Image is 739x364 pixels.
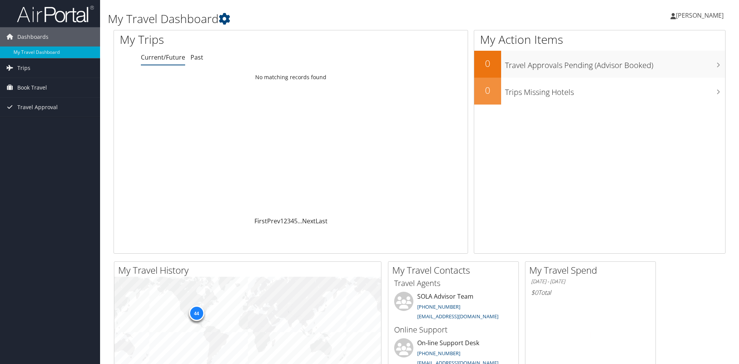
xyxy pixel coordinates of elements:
a: Next [302,217,316,225]
span: Book Travel [17,78,47,97]
h1: My Travel Dashboard [108,11,523,27]
li: SOLA Advisor Team [390,292,517,323]
a: First [254,217,267,225]
h1: My Action Items [474,32,725,48]
a: Past [191,53,203,61]
span: Trips [17,58,30,78]
span: Dashboards [17,27,48,47]
h2: 0 [474,57,501,70]
a: 0Trips Missing Hotels [474,78,725,105]
td: No matching records found [114,70,468,84]
h2: My Travel History [118,264,381,277]
h1: My Trips [120,32,314,48]
a: 2 [284,217,287,225]
span: … [298,217,302,225]
h2: My Travel Spend [529,264,655,277]
a: [PHONE_NUMBER] [417,350,460,357]
a: Last [316,217,328,225]
a: 5 [294,217,298,225]
a: [PERSON_NAME] [670,4,731,27]
span: $0 [531,288,538,297]
a: 0Travel Approvals Pending (Advisor Booked) [474,51,725,78]
span: Travel Approval [17,98,58,117]
img: airportal-logo.png [17,5,94,23]
a: 3 [287,217,291,225]
h3: Travel Agents [394,278,513,289]
h2: 0 [474,84,501,97]
a: [EMAIL_ADDRESS][DOMAIN_NAME] [417,313,498,320]
h3: Travel Approvals Pending (Advisor Booked) [505,56,725,71]
a: Current/Future [141,53,185,61]
h3: Trips Missing Hotels [505,83,725,98]
a: Prev [267,217,280,225]
a: [PHONE_NUMBER] [417,303,460,310]
div: 44 [189,306,204,321]
h6: Total [531,288,650,297]
h2: My Travel Contacts [392,264,518,277]
h3: Online Support [394,324,513,335]
a: 1 [280,217,284,225]
span: [PERSON_NAME] [676,11,724,20]
h6: [DATE] - [DATE] [531,278,650,285]
a: 4 [291,217,294,225]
